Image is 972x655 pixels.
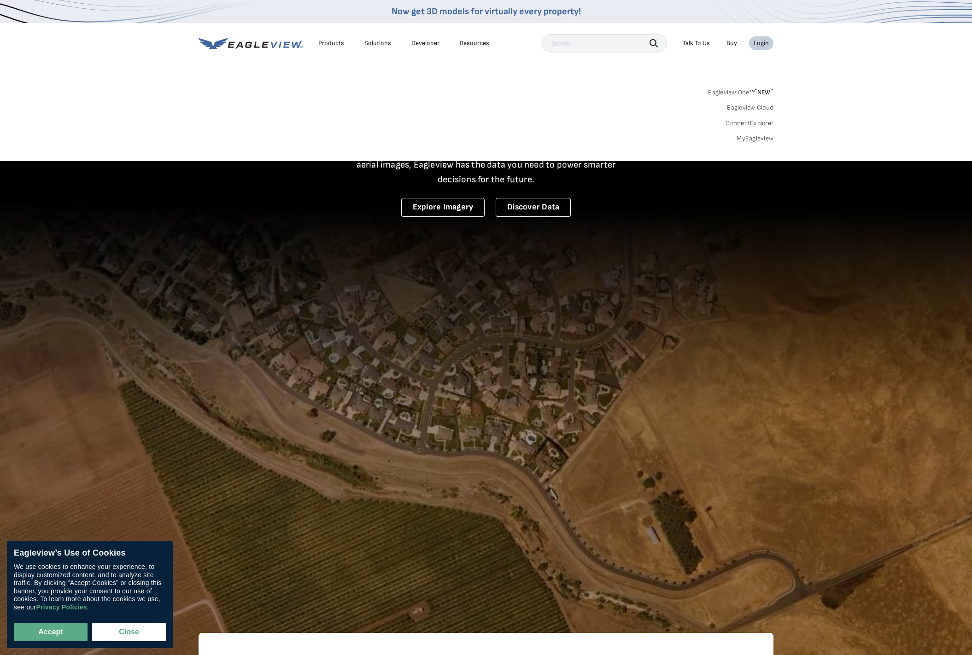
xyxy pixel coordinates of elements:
[737,134,773,143] a: MyEagleview
[36,603,87,611] a: Privacy Policies
[14,548,166,558] div: Eagleview’s Use of Cookies
[754,39,769,47] div: Login
[392,6,581,17] a: Now get 3D models for virtually every property!
[708,86,773,96] a: Eagleview One™*NEW*
[345,143,627,187] p: A new era starts here. Built on more than 3.5 billion high-resolution aerial images, Eagleview ha...
[92,623,166,641] button: Close
[411,39,439,47] a: Developer
[755,88,773,96] span: NEW
[542,34,667,52] input: Search
[460,39,489,47] div: Resources
[683,39,710,47] div: Talk To Us
[727,104,773,112] a: Eagleview Cloud
[726,39,737,47] a: Buy
[726,119,773,128] a: ConnectExplorer
[14,623,88,641] button: Accept
[14,563,166,611] div: We use cookies to enhance your experience, to display customized content, and to analyze site tra...
[401,198,485,217] a: Explore Imagery
[318,39,344,47] div: Products
[364,39,391,47] div: Solutions
[496,198,571,217] a: Discover Data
